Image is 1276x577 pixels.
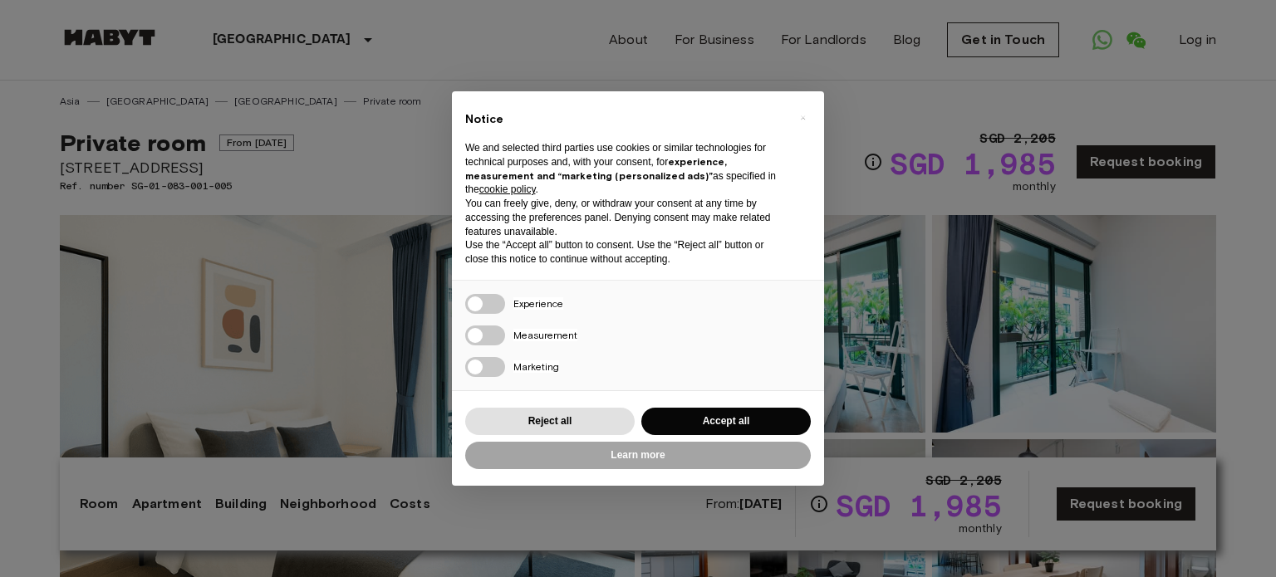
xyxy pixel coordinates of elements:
[513,297,563,310] span: Experience
[465,155,727,182] strong: experience, measurement and “marketing (personalized ads)”
[465,442,811,469] button: Learn more
[641,408,811,435] button: Accept all
[789,105,816,131] button: Close this notice
[513,329,577,341] span: Measurement
[465,111,784,128] h2: Notice
[465,141,784,197] p: We and selected third parties use cookies or similar technologies for technical purposes and, wit...
[465,197,784,238] p: You can freely give, deny, or withdraw your consent at any time by accessing the preferences pane...
[513,360,559,373] span: Marketing
[479,183,536,195] a: cookie policy
[800,108,806,128] span: ×
[465,238,784,266] p: Use the “Accept all” button to consent. Use the “Reject all” button or close this notice to conti...
[465,408,635,435] button: Reject all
